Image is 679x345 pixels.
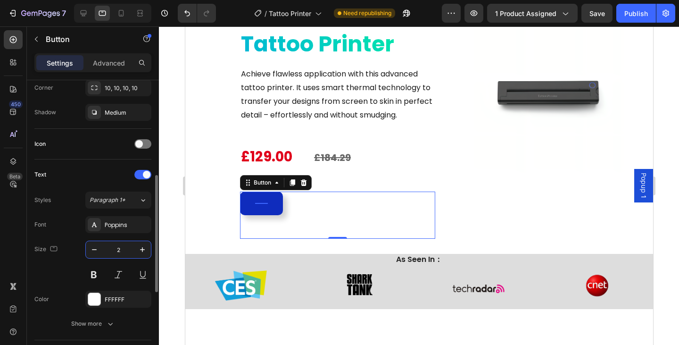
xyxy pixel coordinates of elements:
div: 10, 10, 10, 10 [105,84,149,93]
p: Settings [47,58,73,68]
div: Styles [34,196,51,204]
span: Need republishing [343,9,391,17]
span: Popup 1 [454,146,463,172]
div: Button [66,152,88,160]
p: Achieve flawless application with this advanced tattoo printer. It uses smart thermal technology ... [56,41,249,95]
div: Color [34,295,49,303]
div: Font [34,220,46,229]
button: Save [581,4,613,23]
div: Poppins [105,221,149,229]
button: Paragraph 1* [85,192,151,209]
div: Size [34,243,59,256]
h2: Tattoo Printer [55,3,250,33]
img: gempages_580590206961320531-b8da0c69-450e-4e19-9b22-6c8f15ca138c.png [386,239,438,278]
button: 7 [4,4,70,23]
span: Save [589,9,605,17]
img: gempages_580590206961320531-798d016e-6d0a-4636-82e1-075efd523fcc.svg [30,244,82,274]
iframe: Design area [185,26,653,345]
button: Publish [616,4,656,23]
p: 7 [62,8,66,19]
div: Undo/Redo [178,4,216,23]
p: Get Exclusive Discount Now [70,177,83,178]
div: Text [34,170,46,179]
div: Icon [34,140,46,148]
div: Publish [624,8,648,18]
button: 1 product assigned [487,4,578,23]
div: FFFFFF [105,295,149,304]
p: Advanced [93,58,125,68]
div: Beta [7,173,23,180]
img: gempages_580590206961320531-cf24c724-4f4b-4938-ba04-6888077fbde9.png [267,258,319,267]
div: Show more [71,319,115,328]
button: Show more [34,315,151,332]
a: Rich Text Editor. Editing area: main [55,165,98,189]
span: £129.00 [56,121,107,140]
div: Corner [34,84,53,92]
s: £184.29 [129,125,166,138]
span: Paragraph 1* [90,196,125,204]
p: Button [46,34,126,45]
div: Medium [105,109,149,117]
div: 450 [9,101,23,108]
span: / [265,8,267,18]
img: gempages_580590206961320531-fc148d17-8be3-4046-9f40-ac98fdcad1d0.jpg [160,244,189,272]
span: Tattoo Printer [269,8,311,18]
span: 1 product assigned [495,8,556,18]
div: Shadow [34,108,56,117]
div: Rich Text Editor. Editing area: main [70,177,83,178]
